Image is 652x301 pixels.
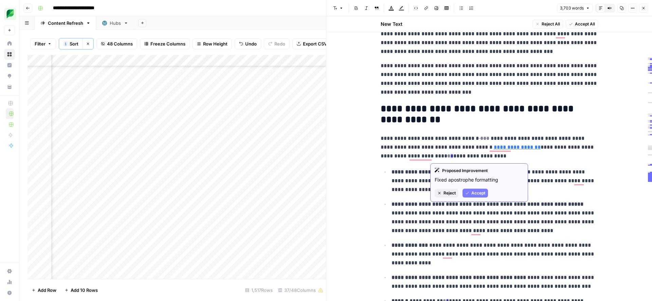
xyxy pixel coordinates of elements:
[245,40,257,47] span: Undo
[557,4,593,13] button: 3,703 words
[35,16,96,30] a: Content Refresh
[4,277,15,287] a: Usage
[4,81,15,92] a: Your Data
[60,285,102,296] button: Add 10 Rows
[71,287,98,294] span: Add 10 Rows
[48,20,83,26] div: Content Refresh
[4,60,15,71] a: Insights
[30,38,56,49] button: Filter
[35,40,46,47] span: Filter
[235,38,261,49] button: Undo
[140,38,190,49] button: Freeze Columns
[303,40,327,47] span: Export CSV
[107,40,133,47] span: 48 Columns
[110,20,121,26] div: Hubs
[150,40,185,47] span: Freeze Columns
[193,38,232,49] button: Row Height
[264,38,290,49] button: Redo
[435,189,458,197] button: Reject
[4,266,15,277] a: Settings
[560,5,584,11] span: 3,703 words
[575,21,595,27] span: Accept All
[435,176,524,183] p: Fixed apostrophe formatting
[59,38,83,49] button: 1Sort
[203,40,228,47] span: Row Height
[435,168,524,174] div: Proposed Improvement
[463,189,488,197] button: Accept
[96,38,137,49] button: 48 Columns
[566,20,598,29] button: Accept All
[532,20,563,29] button: Reject All
[443,190,456,196] span: Reject
[242,285,275,296] div: 1,517 Rows
[4,38,15,49] a: Home
[275,285,326,296] div: 37/48 Columns
[28,285,60,296] button: Add Row
[64,41,68,46] div: 1
[381,21,402,27] h2: New Text
[96,16,134,30] a: Hubs
[274,40,285,47] span: Redo
[65,41,67,46] span: 1
[292,38,331,49] button: Export CSV
[4,8,16,20] img: SproutSocial Logo
[4,5,15,22] button: Workspace: SproutSocial
[4,71,15,81] a: Opportunities
[4,287,15,298] button: Help + Support
[70,40,78,47] span: Sort
[471,190,485,196] span: Accept
[38,287,56,294] span: Add Row
[542,21,560,27] span: Reject All
[4,49,15,60] a: Browse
